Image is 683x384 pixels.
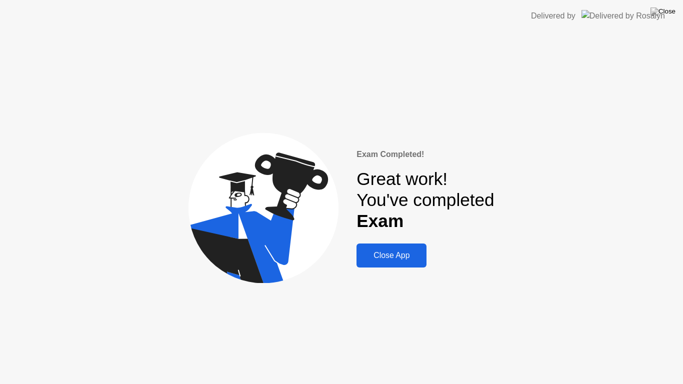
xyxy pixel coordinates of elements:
img: Delivered by Rosalyn [581,10,665,21]
div: Delivered by [531,10,575,22]
button: Close App [356,243,426,267]
div: Great work! You've completed [356,168,494,232]
b: Exam [356,211,403,230]
div: Close App [359,251,423,260]
div: Exam Completed! [356,148,494,160]
img: Close [650,7,675,15]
